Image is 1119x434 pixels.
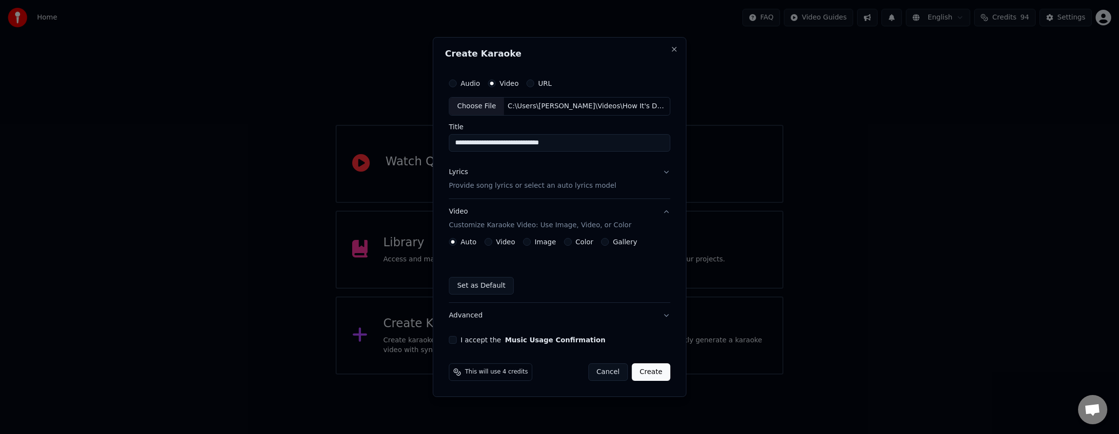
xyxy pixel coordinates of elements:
[500,80,519,87] label: Video
[449,123,670,130] label: Title
[449,220,631,230] p: Customize Karaoke Video: Use Image, Video, or Color
[535,238,556,245] label: Image
[449,199,670,238] button: VideoCustomize Karaoke Video: Use Image, Video, or Color
[632,363,670,381] button: Create
[460,238,477,245] label: Auto
[460,336,605,343] label: I accept the
[465,368,528,376] span: This will use 4 credits
[538,80,552,87] label: URL
[505,336,605,343] button: I accept the
[613,238,637,245] label: Gallery
[496,238,515,245] label: Video
[449,167,468,177] div: Lyrics
[449,238,670,302] div: VideoCustomize Karaoke Video: Use Image, Video, or Color
[445,49,674,58] h2: Create Karaoke
[576,238,594,245] label: Color
[460,80,480,87] label: Audio
[588,363,628,381] button: Cancel
[449,303,670,328] button: Advanced
[449,277,514,295] button: Set as Default
[449,207,631,230] div: Video
[449,159,670,198] button: LyricsProvide song lyrics or select an auto lyrics model
[504,101,670,111] div: C:\Users\[PERSON_NAME]\Videos\How It's Done.mkv
[449,98,504,115] div: Choose File
[449,181,616,191] p: Provide song lyrics or select an auto lyrics model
